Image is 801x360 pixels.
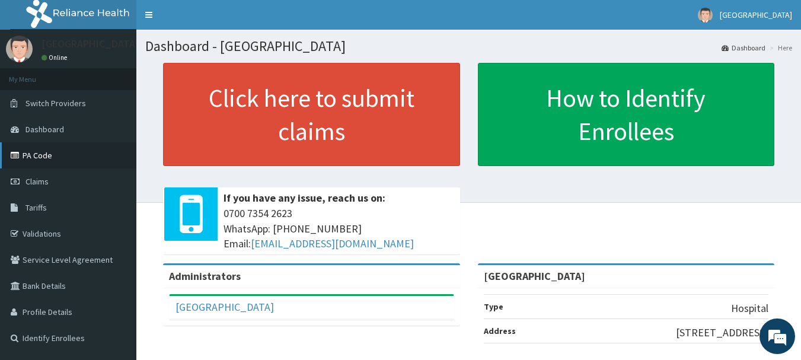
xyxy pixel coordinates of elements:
img: d_794563401_company_1708531726252_794563401 [22,59,48,89]
img: User Image [6,36,33,62]
b: Address [484,326,516,336]
span: We're online! [69,106,164,225]
li: Here [767,43,792,53]
div: Chat with us now [62,66,199,82]
span: Dashboard [25,124,64,135]
p: [GEOGRAPHIC_DATA] [42,39,139,49]
a: Click here to submit claims [163,63,460,166]
span: Tariffs [25,202,47,213]
a: Online [42,53,70,62]
a: Dashboard [722,43,765,53]
img: User Image [698,8,713,23]
span: 0700 7354 2623 WhatsApp: [PHONE_NUMBER] Email: [224,206,454,251]
span: Claims [25,176,49,187]
b: Type [484,301,503,312]
h1: Dashboard - [GEOGRAPHIC_DATA] [145,39,792,54]
p: Hospital [731,301,768,316]
b: If you have any issue, reach us on: [224,191,385,205]
a: [GEOGRAPHIC_DATA] [175,300,274,314]
a: [EMAIL_ADDRESS][DOMAIN_NAME] [251,237,414,250]
b: Administrators [169,269,241,283]
strong: [GEOGRAPHIC_DATA] [484,269,585,283]
div: Minimize live chat window [194,6,223,34]
textarea: Type your message and hit 'Enter' [6,237,226,278]
p: [STREET_ADDRESS] [676,325,768,340]
a: How to Identify Enrollees [478,63,775,166]
span: Switch Providers [25,98,86,109]
span: [GEOGRAPHIC_DATA] [720,9,792,20]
